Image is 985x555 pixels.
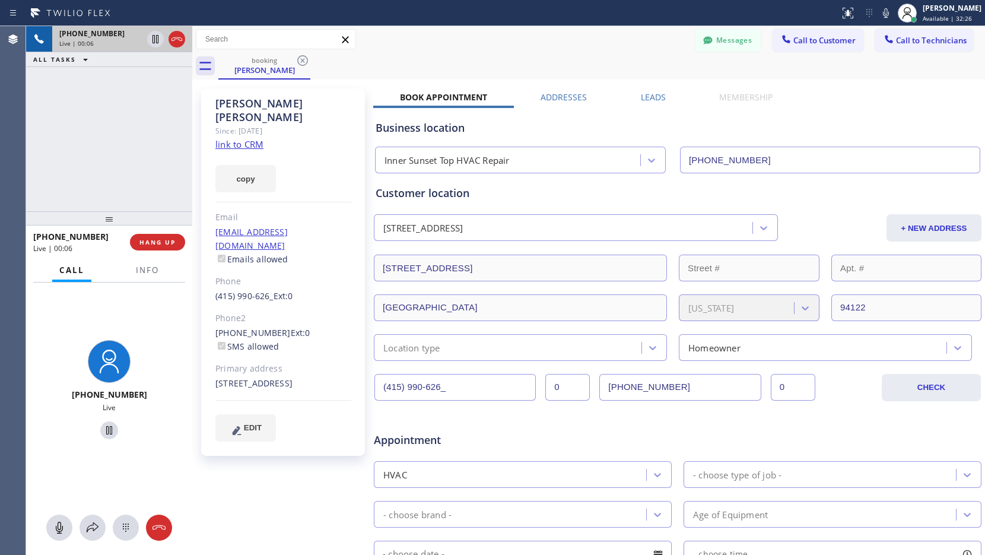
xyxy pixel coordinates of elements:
[113,515,139,541] button: Open dialpad
[218,342,225,350] input: SMS allowed
[80,515,106,541] button: Open directory
[215,327,291,338] a: [PHONE_NUMBER]
[169,31,185,47] button: Hang up
[215,165,276,192] button: copy
[215,226,288,251] a: [EMAIL_ADDRESS][DOMAIN_NAME]
[693,468,781,481] div: - choose type of job -
[147,31,164,47] button: Hold Customer
[882,374,981,401] button: CHECK
[139,238,176,246] span: HANG UP
[923,14,972,23] span: Available | 32:26
[383,468,407,481] div: HVAC
[383,508,452,521] div: - choose brand -
[688,341,741,354] div: Homeowner
[215,362,351,376] div: Primary address
[545,374,590,401] input: Ext.
[291,327,310,338] span: Ext: 0
[383,341,440,354] div: Location type
[541,91,587,103] label: Addresses
[695,29,761,52] button: Messages
[215,275,351,288] div: Phone
[374,255,667,281] input: Address
[220,65,309,75] div: [PERSON_NAME]
[33,243,72,253] span: Live | 00:06
[896,35,967,46] span: Call to Technicians
[59,28,125,39] span: [PHONE_NUMBER]
[218,255,225,262] input: Emails allowed
[215,414,276,442] button: EDIT
[215,124,351,138] div: Since: [DATE]
[130,234,185,250] button: HANG UP
[215,253,288,265] label: Emails allowed
[146,515,172,541] button: Hang up
[196,30,355,49] input: Search
[374,374,536,401] input: Phone Number
[100,421,118,439] button: Hold Customer
[680,147,980,173] input: Phone Number
[215,211,351,224] div: Email
[46,515,72,541] button: Mute
[215,377,351,391] div: [STREET_ADDRESS]
[26,52,100,66] button: ALL TASKS
[215,341,279,352] label: SMS allowed
[33,231,109,242] span: [PHONE_NUMBER]
[274,290,293,302] span: Ext: 0
[129,259,166,282] button: Info
[875,29,973,52] button: Call to Technicians
[773,29,863,52] button: Call to Customer
[59,265,84,275] span: Call
[376,185,980,201] div: Customer location
[136,265,159,275] span: Info
[215,97,351,124] div: [PERSON_NAME] [PERSON_NAME]
[383,221,463,235] div: [STREET_ADDRESS]
[220,56,309,65] div: booking
[878,5,894,21] button: Mute
[719,91,773,103] label: Membership
[831,294,981,321] input: ZIP
[33,55,76,64] span: ALL TASKS
[103,402,116,413] span: Live
[220,53,309,78] div: Diana Lau
[923,3,981,13] div: [PERSON_NAME]
[831,255,981,281] input: Apt. #
[599,374,761,401] input: Phone Number 2
[693,508,768,521] div: Age of Equipment
[52,259,91,282] button: Call
[374,294,667,321] input: City
[679,255,819,281] input: Street #
[376,120,980,136] div: Business location
[641,91,666,103] label: Leads
[887,214,981,242] button: + NEW ADDRESS
[72,389,147,400] span: [PHONE_NUMBER]
[215,290,274,302] a: (415) 990-626_
[244,423,262,432] span: EDIT
[385,154,510,167] div: Inner Sunset Top HVAC Repair
[374,432,575,448] span: Appointment
[215,312,351,325] div: Phone2
[215,138,263,150] a: link to CRM
[793,35,856,46] span: Call to Customer
[400,91,487,103] label: Book Appointment
[771,374,815,401] input: Ext. 2
[59,39,94,47] span: Live | 00:06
